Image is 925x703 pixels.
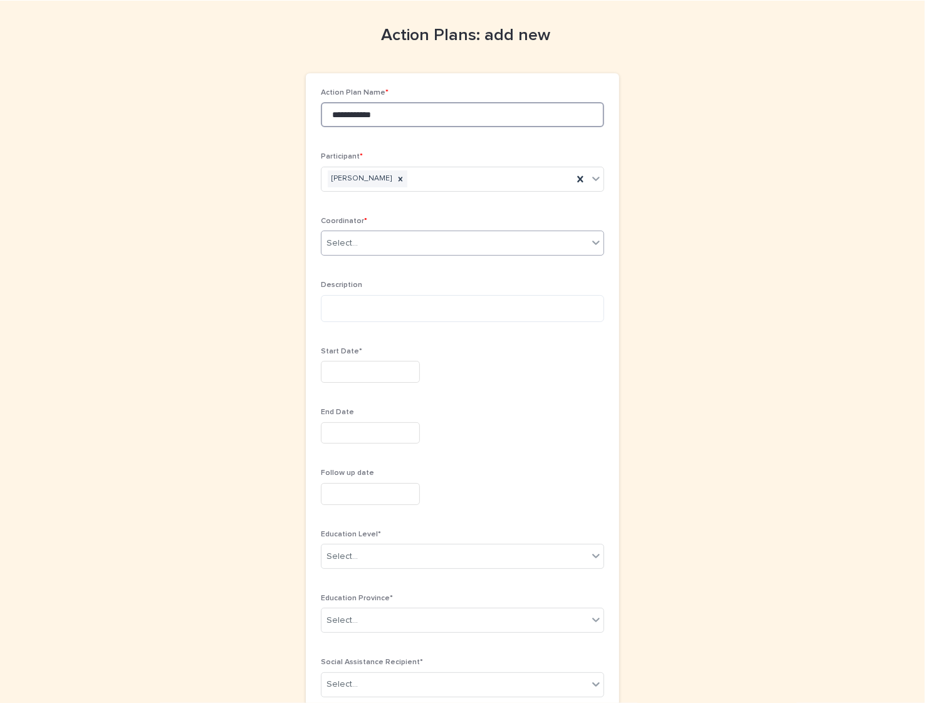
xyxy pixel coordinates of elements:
[321,217,367,225] span: Coordinator
[321,153,363,160] span: Participant
[321,659,423,666] span: Social Assistance Recipient*
[321,348,362,355] span: Start Date*
[321,89,389,96] span: Action Plan Name
[327,678,358,691] div: Select...
[327,614,358,627] div: Select...
[321,409,354,416] span: End Date
[321,469,374,477] span: Follow up date
[328,170,394,187] div: [PERSON_NAME]
[327,550,358,563] div: Select...
[321,595,393,602] span: Education Province*
[327,237,358,250] div: Select...
[306,26,619,46] h1: Action Plans: add new
[321,281,362,289] span: Description
[321,531,381,538] span: Education Level*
